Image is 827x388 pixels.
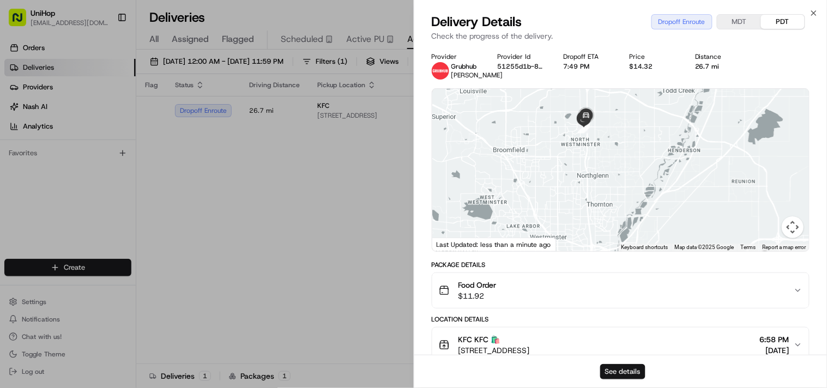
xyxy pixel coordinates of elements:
div: Past conversations [11,142,70,150]
a: Report a map error [762,244,806,250]
div: Dropoff ETA [563,52,612,61]
div: Package Details [432,260,810,269]
img: 1736555255976-a54dd68f-1ca7-489b-9aae-adbdc363a1c4 [22,169,31,178]
span: [PERSON_NAME] [34,169,88,178]
span: API Documentation [103,214,175,225]
button: Food Order$11.92 [432,273,810,308]
button: Start new chat [185,107,198,120]
span: [PERSON_NAME] [451,71,503,80]
button: Map camera controls [782,216,804,238]
p: Welcome 👋 [11,44,198,61]
p: Check the progress of the delivery. [432,31,810,41]
img: 1736555255976-a54dd68f-1ca7-489b-9aae-adbdc363a1c4 [11,104,31,124]
img: Google [435,237,471,251]
button: MDT [717,15,761,29]
span: Grubhub [451,62,477,71]
img: Nash [11,11,33,33]
button: Keyboard shortcuts [621,244,668,251]
span: KFC KFC 🛍️ [458,334,500,345]
span: Map data ©2025 Google [674,244,734,250]
span: • [90,169,94,178]
button: PDT [761,15,805,29]
button: See details [600,364,645,379]
span: [DATE] [96,169,119,178]
div: Provider [432,52,480,61]
a: 💻API Documentation [88,210,179,229]
button: 51255d1b-8782-5960-8fe1-eb261b9331b5 [497,62,546,71]
a: 📗Knowledge Base [7,210,88,229]
div: Provider Id [497,52,546,61]
span: Pylon [108,241,132,249]
a: Open this area in Google Maps (opens a new window) [435,237,471,251]
span: Delivery Details [432,13,522,31]
div: We're available if you need us! [49,115,150,124]
a: Terms [740,244,756,250]
span: 6:58 PM [760,334,789,345]
div: 💻 [92,215,101,224]
div: Start new chat [49,104,179,115]
span: Knowledge Base [22,214,83,225]
div: $14.32 [629,62,678,71]
span: Food Order [458,280,497,290]
img: 8016278978528_b943e370aa5ada12b00a_72.png [23,104,43,124]
button: KFC KFC 🛍️[STREET_ADDRESS]6:58 PM[DATE] [432,328,810,362]
div: Last Updated: less than a minute ago [432,238,556,251]
img: 5e692f75ce7d37001a5d71f1 [432,62,449,80]
span: [DATE] [760,345,789,356]
button: See all [169,140,198,153]
div: 2 [578,122,590,134]
div: Price [629,52,678,61]
div: 📗 [11,215,20,224]
span: $11.92 [458,290,497,301]
div: Location Details [432,315,810,324]
div: 7:49 PM [563,62,612,71]
span: [STREET_ADDRESS] [458,345,530,356]
input: Clear [28,70,180,82]
div: Distance [695,52,744,61]
div: 26.7 mi [695,62,744,71]
img: Brigitte Vinadas [11,159,28,176]
a: Powered byPylon [77,240,132,249]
